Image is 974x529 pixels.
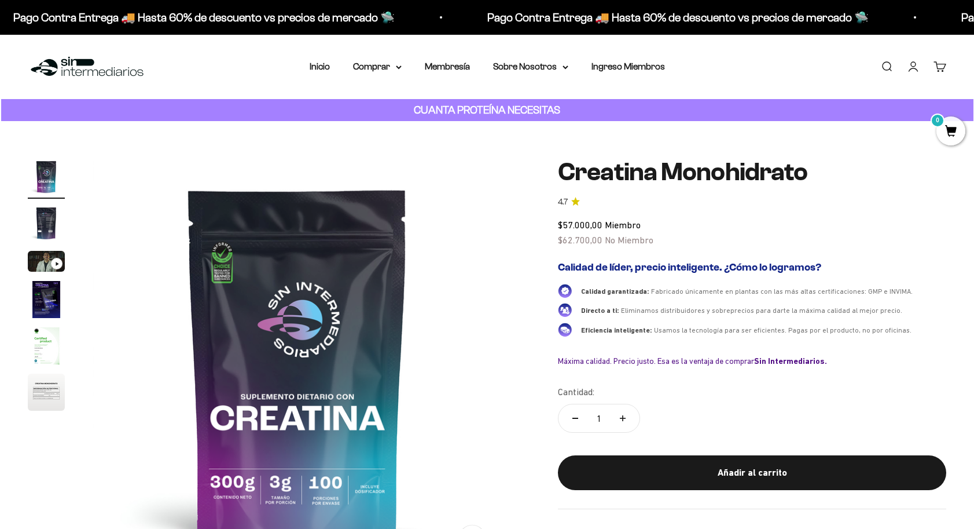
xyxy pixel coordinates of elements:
[558,356,946,366] div: Máxima calidad. Precio justo. Esa es la ventaja de comprar
[936,126,965,138] a: 0
[558,323,572,337] img: Eficiencia inteligente
[651,287,913,295] span: Fabricado únicamente en plantas con las más altas certificaciones: GMP e INVIMA.
[3,8,384,27] p: Pago Contra Entrega 🚚 Hasta 60% de descuento vs precios de mercado 🛸
[28,281,65,322] button: Ir al artículo 4
[931,114,944,127] mark: 0
[28,327,65,364] img: Creatina Monohidrato
[28,251,65,275] button: Ir al artículo 3
[754,356,827,366] b: Sin Intermediarios.
[28,205,65,245] button: Ir al artículo 2
[28,374,65,411] img: Creatina Monohidrato
[606,404,639,432] button: Aumentar cantidad
[414,104,560,116] strong: CUANTA PROTEÍNA NECESITAS
[558,220,602,230] span: $57.000,00
[558,404,592,432] button: Reducir cantidad
[477,8,858,27] p: Pago Contra Entrega 🚚 Hasta 60% de descuento vs precios de mercado 🛸
[28,205,65,242] img: Creatina Monohidrato
[28,281,65,318] img: Creatina Monohidrato
[605,235,653,245] span: No Miembro
[353,59,402,74] summary: Comprar
[591,61,665,71] a: Ingreso Miembros
[621,307,902,315] span: Eliminamos distribuidores y sobreprecios para darte la máxima calidad al mejor precio.
[558,196,568,209] span: 4.7
[28,374,65,414] button: Ir al artículo 6
[558,284,572,298] img: Calidad garantizada
[605,220,641,230] span: Miembro
[558,303,572,317] img: Directo a ti
[310,61,330,71] a: Inicio
[493,59,568,74] summary: Sobre Nosotros
[558,196,946,209] a: 4.74.7 de 5.0 estrellas
[425,61,470,71] a: Membresía
[28,327,65,368] button: Ir al artículo 5
[28,158,65,195] img: Creatina Monohidrato
[558,235,602,245] span: $62.700,00
[581,287,649,295] span: Calidad garantizada:
[558,261,946,274] h2: Calidad de líder, precio inteligente. ¿Cómo lo logramos?
[581,465,923,480] div: Añadir al carrito
[558,455,946,490] button: Añadir al carrito
[28,158,65,199] button: Ir al artículo 1
[558,158,946,186] h1: Creatina Monohidrato
[581,326,652,334] span: Eficiencia inteligente:
[581,307,619,315] span: Directo a ti:
[654,326,911,334] span: Usamos la tecnología para ser eficientes. Pagas por el producto, no por oficinas.
[558,385,594,400] label: Cantidad:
